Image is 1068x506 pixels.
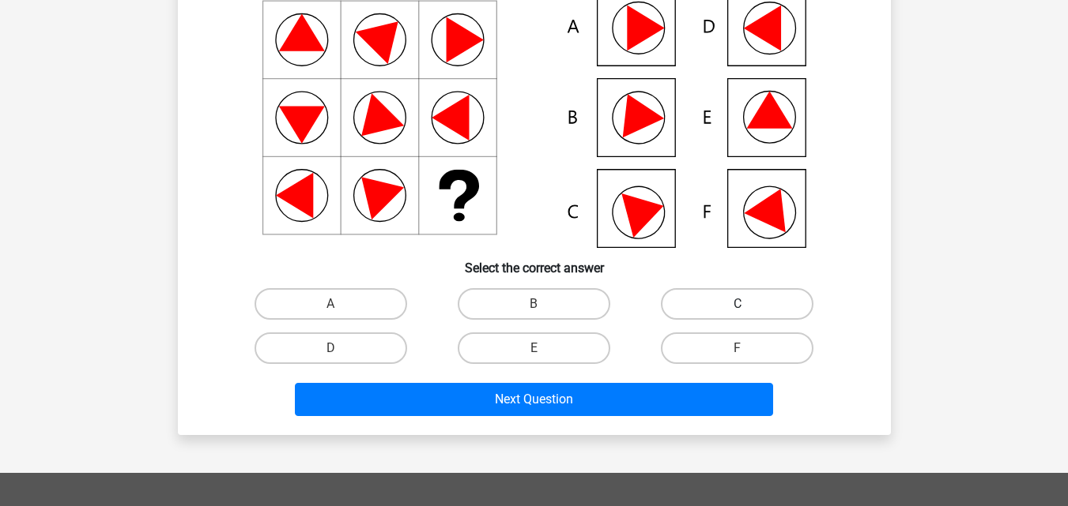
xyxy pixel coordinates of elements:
label: F [661,332,813,364]
button: Next Question [295,383,773,416]
label: B [458,288,610,320]
label: C [661,288,813,320]
h6: Select the correct answer [203,248,866,275]
label: D [255,332,407,364]
label: E [458,332,610,364]
label: A [255,288,407,320]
